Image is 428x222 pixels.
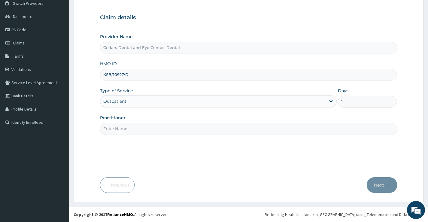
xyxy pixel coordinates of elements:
[99,3,113,17] div: Minimize live chat window
[13,14,32,19] span: Dashboard
[31,34,101,41] div: Chat with us now
[13,40,25,46] span: Claims
[100,69,397,81] input: Enter HMO ID
[100,34,133,40] label: Provider Name
[3,154,114,175] textarea: Type your message and hit 'Enter'
[100,177,135,193] button: Previous
[265,211,423,217] div: Redefining Heath Insurance in [GEOGRAPHIC_DATA] using Telemedicine and Data Science!
[103,98,126,104] div: Outpatient
[100,115,126,121] label: Practitioner
[69,207,428,222] footer: All rights reserved.
[100,61,117,67] label: HMO ID
[367,177,397,193] button: Next
[13,53,24,59] span: Tariffs
[100,14,397,21] h3: Claim details
[100,88,133,94] label: Type of Service
[100,123,397,135] input: Enter Name
[338,88,348,94] label: Days
[35,70,83,131] span: We're online!
[74,212,134,217] strong: Copyright © 2017 .
[11,30,24,45] img: d_794563401_company_1708531726252_794563401
[107,212,133,217] a: RelianceHMO
[13,1,44,6] span: Switch Providers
